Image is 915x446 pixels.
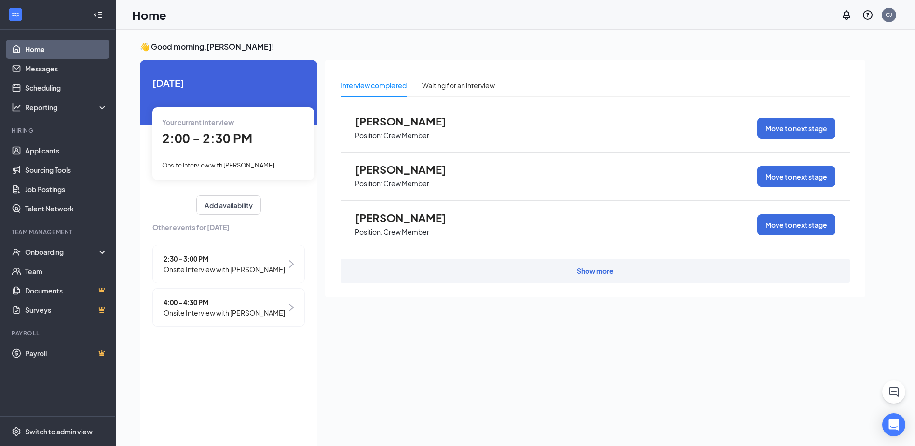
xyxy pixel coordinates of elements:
[841,9,852,21] svg: Notifications
[12,126,106,135] div: Hiring
[162,130,252,146] span: 2:00 - 2:30 PM
[196,195,261,215] button: Add availability
[164,307,285,318] span: Onsite Interview with [PERSON_NAME]
[25,427,93,436] div: Switch to admin view
[25,247,99,257] div: Onboarding
[882,413,905,436] div: Open Intercom Messenger
[12,329,106,337] div: Payroll
[152,222,305,233] span: Other events for [DATE]
[11,10,20,19] svg: WorkstreamLogo
[25,300,108,320] a: SurveysCrown
[25,199,108,218] a: Talent Network
[25,102,108,112] div: Reporting
[12,427,21,436] svg: Settings
[383,131,429,140] p: Crew Member
[888,386,900,398] svg: ChatActive
[164,264,285,275] span: Onsite Interview with [PERSON_NAME]
[25,40,108,59] a: Home
[355,179,382,188] p: Position:
[757,166,835,187] button: Move to next stage
[383,179,429,188] p: Crew Member
[132,7,166,23] h1: Home
[422,80,495,91] div: Waiting for an interview
[25,78,108,98] a: Scheduling
[577,266,614,276] div: Show more
[355,211,461,224] span: [PERSON_NAME]
[757,118,835,139] button: Move to next stage
[25,180,108,199] a: Job Postings
[152,75,305,90] span: [DATE]
[12,102,21,112] svg: Analysis
[886,11,892,19] div: CJ
[25,160,108,180] a: Sourcing Tools
[355,131,382,140] p: Position:
[164,253,285,264] span: 2:30 - 3:00 PM
[862,9,874,21] svg: QuestionInfo
[757,214,835,235] button: Move to next stage
[93,10,103,20] svg: Collapse
[25,344,108,363] a: PayrollCrown
[383,227,429,237] p: Crew Member
[25,281,108,300] a: DocumentsCrown
[355,115,461,127] span: [PERSON_NAME]
[162,161,274,169] span: Onsite Interview with [PERSON_NAME]
[162,118,234,126] span: Your current interview
[355,227,382,237] p: Position:
[25,59,108,78] a: Messages
[341,80,407,91] div: Interview completed
[140,42,865,52] h3: 👋 Good morning, [PERSON_NAME] !
[25,141,108,160] a: Applicants
[164,297,285,307] span: 4:00 - 4:30 PM
[12,247,21,257] svg: UserCheck
[25,262,108,281] a: Team
[12,228,106,236] div: Team Management
[882,380,905,404] button: ChatActive
[355,163,461,176] span: [PERSON_NAME]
